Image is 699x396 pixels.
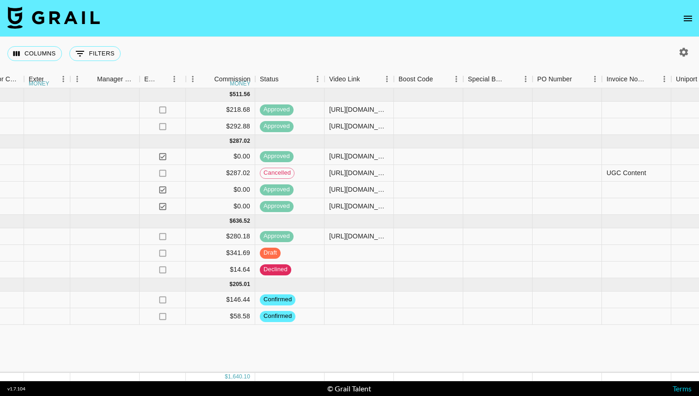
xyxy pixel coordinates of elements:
button: Menu [380,72,394,86]
span: confirmed [260,312,295,321]
div: $280.18 [186,228,255,245]
button: Menu [167,72,181,86]
button: Sort [43,73,56,85]
div: $ [230,137,233,145]
span: approved [260,152,294,161]
button: Sort [506,73,519,85]
div: $292.88 [186,118,255,135]
div: $14.64 [186,262,255,278]
div: 1,640.10 [228,373,250,381]
div: $341.69 [186,245,255,262]
div: UGC Content [607,168,646,177]
div: 287.02 [233,137,250,145]
div: https://www.instagram.com/reel/DMgKUSwSs8v/?igsh=MTNnMGppaDFqanVu [329,122,389,131]
div: Invoice Notes [607,70,644,88]
div: 205.01 [233,280,250,288]
button: Menu [519,72,533,86]
div: https://www.instagram.com/reel/DMs2ttvvaDc/ [329,168,389,177]
button: Sort [157,73,170,85]
button: Sort [572,73,585,85]
button: Sort [360,73,373,85]
button: Menu [56,72,70,86]
div: PO Number [537,70,572,88]
span: confirmed [260,295,295,304]
div: Commission [214,70,251,88]
button: Sort [433,73,446,85]
div: Expenses: Remove Commission? [140,70,186,88]
button: Select columns [7,46,62,61]
div: https://www.instagram.com/reel/DMs2ttvvaDc/ [329,232,389,241]
div: © Grail Talent [327,384,371,393]
button: open drawer [679,9,697,28]
div: https://www.instagram.com/p/DKgHVGotg_y/?hl=en [329,201,389,211]
span: draft [260,249,281,257]
div: $ [230,217,233,225]
div: money [230,81,251,86]
div: 636.52 [233,217,250,225]
span: declined [260,265,291,274]
button: Menu [657,72,671,86]
button: Show filters [69,46,121,61]
button: Sort [279,73,292,85]
div: Status [260,70,279,88]
span: approved [260,122,294,131]
div: Expenses: Remove Commission? [144,70,157,88]
div: PO Number [533,70,602,88]
div: https://www.instagram.com/p/DKgHVGotg_y/?hl=en [329,185,389,194]
div: $287.02 [186,165,255,182]
a: Terms [673,384,692,393]
span: cancelled [260,169,294,177]
div: $0.00 [186,198,255,215]
div: money [29,81,49,86]
button: Sort [201,73,214,85]
img: Grail Talent [7,6,100,29]
button: Sort [84,73,97,85]
div: Manager Commmission Override [97,70,135,88]
span: approved [260,185,294,194]
div: Special Booking Type [468,70,506,88]
div: Status [255,70,325,88]
button: Menu [588,72,602,86]
div: $0.00 [186,148,255,165]
div: https://www.instagram.com/p/DKgHVGotg_y/?hl=en [329,152,389,161]
div: Special Booking Type [463,70,533,88]
div: Boost Code [399,70,433,88]
span: approved [260,202,294,211]
div: $218.68 [186,102,255,118]
div: $ [230,91,233,98]
div: v 1.7.104 [7,386,25,392]
button: Menu [70,72,84,86]
button: Menu [311,72,325,86]
div: Manager Commmission Override [70,70,140,88]
button: Menu [449,72,463,86]
div: Boost Code [394,70,463,88]
div: 511.56 [233,91,250,98]
span: approved [260,232,294,241]
button: Menu [186,72,200,86]
div: https://www.instagram.com/reel/DL-_pSROPqA/?igsh=bXEzdmlnYnR1cmdr [329,105,389,114]
div: Invoice Notes [602,70,671,88]
div: $58.58 [186,308,255,325]
div: $ [225,373,228,381]
div: $ [230,280,233,288]
span: approved [260,105,294,114]
button: Sort [644,73,657,85]
div: $146.44 [186,292,255,308]
div: Video Link [325,70,394,88]
div: $0.00 [186,182,255,198]
div: Video Link [329,70,360,88]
